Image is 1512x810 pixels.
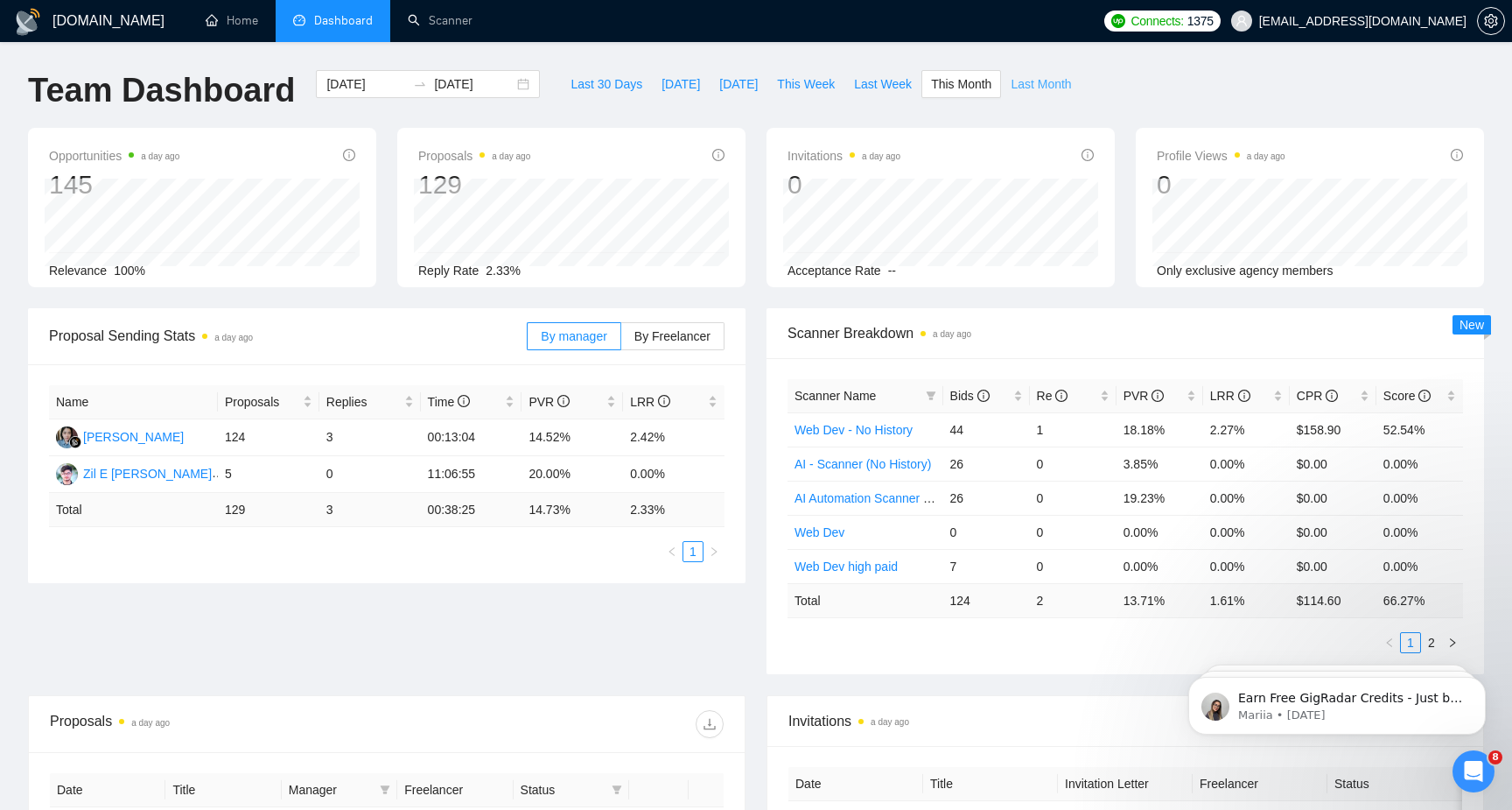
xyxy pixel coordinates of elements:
[319,493,421,527] td: 3
[1418,390,1431,402] span: info-circle
[56,463,78,485] img: ZE
[561,70,652,98] button: Last 30 Days
[719,74,758,94] span: [DATE]
[1290,447,1376,481] td: $0.00
[926,391,936,401] span: filter
[50,773,165,807] th: Date
[1376,481,1463,515] td: 0.00%
[557,395,570,407] span: info-circle
[421,493,522,527] td: 00:38:25
[218,419,319,456] td: 124
[56,429,184,443] a: SL[PERSON_NAME]
[1379,632,1400,653] button: left
[1187,11,1214,31] span: 1375
[1376,447,1463,481] td: 0.00%
[658,395,670,407] span: info-circle
[1123,389,1165,403] span: PVR
[703,541,724,562] li: Next Page
[570,74,642,94] span: Last 30 Days
[319,419,421,456] td: 3
[1030,549,1116,583] td: 0
[1290,549,1376,583] td: $0.00
[683,542,703,561] a: 1
[225,392,299,412] span: Proposals
[1327,767,1462,801] th: Status
[1290,583,1376,617] td: $ 114.60
[408,13,472,28] a: searchScanner
[794,457,931,471] a: AI - Scanner (No History)
[114,264,145,278] span: 100%
[712,149,724,161] span: info-circle
[83,464,212,483] div: Zil E [PERSON_NAME]
[1376,583,1463,617] td: 66.27 %
[1203,447,1290,481] td: 0.00%
[1157,264,1333,278] span: Only exclusive agency members
[1037,389,1068,403] span: Re
[397,773,513,807] th: Freelancer
[943,515,1030,549] td: 0
[1116,412,1203,447] td: 18.18%
[49,385,218,419] th: Name
[1235,15,1248,27] span: user
[49,493,218,527] td: Total
[131,718,170,728] time: a day ago
[289,780,373,799] span: Manager
[703,541,724,562] button: right
[844,70,921,98] button: Last Week
[1297,389,1338,403] span: CPR
[421,456,522,493] td: 11:06:55
[623,419,724,456] td: 2.42%
[218,385,319,419] th: Proposals
[1203,515,1290,549] td: 0.00%
[49,264,107,278] span: Relevance
[794,525,844,539] a: Web Dev
[50,710,387,738] div: Proposals
[788,710,1462,732] span: Invitations
[376,777,394,803] span: filter
[1081,149,1094,161] span: info-circle
[696,717,723,731] span: download
[1157,168,1285,201] div: 0
[69,436,81,448] img: gigradar-bm.png
[458,395,470,407] span: info-circle
[56,426,78,448] img: SL
[943,412,1030,447] td: 44
[788,767,923,801] th: Date
[682,541,703,562] li: 1
[28,70,295,111] h1: Team Dashboard
[1210,389,1250,403] span: LRR
[521,419,623,456] td: 14.52%
[1030,583,1116,617] td: 2
[1376,515,1463,549] td: 0.00%
[854,74,912,94] span: Last Week
[1116,481,1203,515] td: 19.23%
[1384,637,1395,648] span: left
[1478,14,1504,28] span: setting
[1376,412,1463,447] td: 52.54%
[486,264,521,278] span: 2.33%
[1157,145,1285,166] span: Profile Views
[1379,632,1400,653] li: Previous Page
[1447,637,1458,648] span: right
[49,325,527,347] span: Proposal Sending Stats
[950,389,990,403] span: Bids
[418,264,479,278] span: Reply Rate
[787,145,900,166] span: Invitations
[1290,481,1376,515] td: $0.00
[1383,389,1431,403] span: Score
[623,456,724,493] td: 0.00%
[343,149,355,161] span: info-circle
[888,264,896,278] span: --
[1162,640,1512,763] iframe: Intercom notifications message
[612,785,622,795] span: filter
[1442,632,1463,653] button: right
[943,481,1030,515] td: 26
[1030,447,1116,481] td: 0
[794,423,913,437] a: Web Dev - No History
[293,14,305,26] span: dashboard
[922,383,940,409] span: filter
[634,329,710,343] span: By Freelancer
